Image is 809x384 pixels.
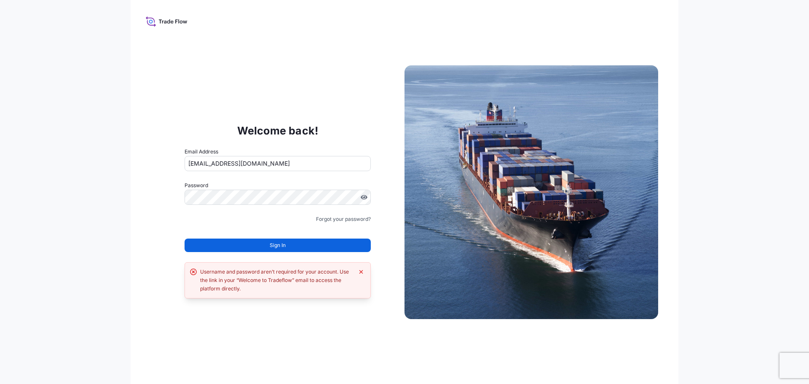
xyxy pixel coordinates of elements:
[357,268,365,276] button: Dismiss error
[185,239,371,252] button: Sign In
[361,194,367,201] button: Show password
[200,268,354,293] div: Username and password aren’t required for your account. Use the link in your “Welcome to Tradeflo...
[185,181,371,190] label: Password
[404,65,658,319] img: Ship illustration
[270,241,286,250] span: Sign In
[185,156,371,171] input: example@gmail.com
[316,215,371,223] a: Forgot your password?
[185,148,218,156] label: Email Address
[237,124,319,137] p: Welcome back!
